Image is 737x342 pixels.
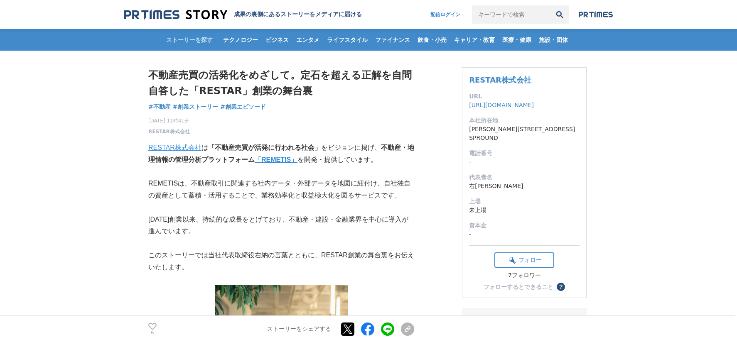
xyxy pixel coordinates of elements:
[262,29,292,51] a: ビジネス
[234,11,362,18] h2: 成果の裏側にあるストーリーをメディアに届ける
[220,36,261,44] span: テクノロジー
[469,116,580,125] dt: 本社所在地
[220,103,266,111] a: #創業エピソード
[469,315,580,325] div: メディア問い合わせ先
[536,29,571,51] a: 施設・団体
[372,36,413,44] span: ファイナンス
[469,173,580,182] dt: 代表者名
[324,29,371,51] a: ライフスタイル
[208,144,321,151] strong: 「不動産売買が活発に行われる社会」
[414,29,450,51] a: 飲食・小売
[124,9,227,20] img: 成果の裏側にあるストーリーをメディアに届ける
[499,36,535,44] span: 医療・健康
[220,29,261,51] a: テクノロジー
[469,182,580,191] dd: 右[PERSON_NAME]
[422,5,469,24] a: 配信ログイン
[255,156,297,163] a: 「REMETIS」
[148,144,414,163] strong: 不動産・地理情報の管理分析プラットフォーム
[414,36,450,44] span: 飲食・小売
[469,125,580,142] dd: [PERSON_NAME][STREET_ADDRESS] SPROUND
[262,36,292,44] span: ビジネス
[148,142,414,166] p: は をビジョンに掲げ、 を開発・提供しています。
[469,158,580,166] dd: -
[173,103,219,111] a: #創業ストーリー
[267,325,331,333] p: ストーリーをシェアする
[484,284,553,290] div: フォローするとできること
[469,230,580,239] dd: -
[557,283,565,291] button: ？
[324,36,371,44] span: ライフスタイル
[469,76,531,84] a: RESTAR株式会社
[148,67,414,99] h1: 不動産売買の活発化をめざして。定石を超える正解を自問自答した「RESTAR」創業の舞台裏
[469,92,580,101] dt: URL
[451,29,498,51] a: キャリア・教育
[148,117,190,125] span: [DATE] 11時41分
[469,206,580,215] dd: 未上場
[148,178,414,202] p: REMETISは、不動産取引に関連する社内データ・外部データを地図に紐付け、自社独自の資産として蓄積・活用することで、業務効率化と収益極大化を図るサービスです。
[469,221,580,230] dt: 資本金
[494,252,554,268] button: フォロー
[499,29,535,51] a: 医療・健康
[148,214,414,238] p: [DATE]創業以来、持続的な成長をとげており、不動産・建設・金融業界を中心に導入が進んでいます。
[451,36,498,44] span: キャリア・教育
[148,103,171,111] a: #不動産
[124,9,362,20] a: 成果の裏側にあるストーリーをメディアに届ける 成果の裏側にあるストーリーをメディアに届ける
[148,249,414,274] p: このストーリーでは当社代表取締役右納の言葉とともに、RESTAR創業の舞台裏をお伝えいたします。
[469,149,580,158] dt: 電話番号
[372,29,413,51] a: ファイナンス
[148,144,201,151] a: RESTAR株式会社
[558,284,564,290] span: ？
[148,128,190,135] a: RESTAR株式会社
[469,102,534,108] a: [URL][DOMAIN_NAME]
[536,36,571,44] span: 施設・団体
[293,36,323,44] span: エンタメ
[579,11,613,18] img: prtimes
[550,5,569,24] button: 検索
[148,331,157,335] p: 6
[293,29,323,51] a: エンタメ
[472,5,550,24] input: キーワードで検索
[494,272,554,279] div: 7フォロワー
[469,197,580,206] dt: 上場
